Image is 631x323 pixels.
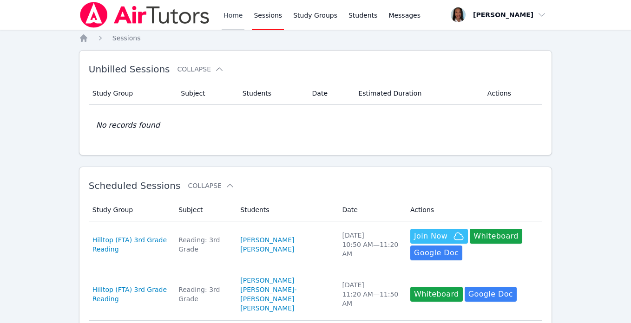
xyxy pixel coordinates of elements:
[336,199,404,221] th: Date
[482,82,542,105] th: Actions
[470,229,522,244] button: Whiteboard
[307,82,353,105] th: Date
[79,33,552,43] nav: Breadcrumb
[92,285,167,304] a: Hilltop (FTA) 3rd Grade Reading
[89,82,176,105] th: Study Group
[240,285,331,304] a: [PERSON_NAME]-[PERSON_NAME]
[353,82,482,105] th: Estimated Duration
[240,235,294,245] a: [PERSON_NAME]
[410,245,462,260] a: Google Doc
[342,231,399,258] div: [DATE] 10:50 AM — 11:20 AM
[405,199,542,221] th: Actions
[388,11,421,20] span: Messages
[112,33,141,43] a: Sessions
[89,221,543,268] tr: Hilltop (FTA) 3rd Grade ReadingReading: 3rd Grade[PERSON_NAME][PERSON_NAME][DATE]10:50 AM—11:20 A...
[92,235,167,254] a: Hilltop (FTA) 3rd Grade Reading
[89,199,173,221] th: Study Group
[465,287,517,302] a: Google Doc
[177,65,224,74] button: Collapse
[342,280,399,308] div: [DATE] 11:20 AM — 11:50 AM
[112,34,141,42] span: Sessions
[175,82,237,105] th: Subject
[79,2,210,28] img: Air Tutors
[410,287,463,302] button: Whiteboard
[237,82,307,105] th: Students
[240,304,294,313] a: [PERSON_NAME]
[178,235,229,254] div: Reading: 3rd Grade
[188,181,234,190] button: Collapse
[173,199,235,221] th: Subject
[235,199,336,221] th: Students
[414,231,447,242] span: Join Now
[178,285,229,304] div: Reading: 3rd Grade
[410,229,468,244] button: Join Now
[240,245,294,254] a: [PERSON_NAME]
[89,180,181,191] span: Scheduled Sessions
[89,268,543,321] tr: Hilltop (FTA) 3rd Grade ReadingReading: 3rd Grade[PERSON_NAME][PERSON_NAME]-[PERSON_NAME][PERSON_...
[89,105,543,146] td: No records found
[89,64,170,75] span: Unbilled Sessions
[240,276,294,285] a: [PERSON_NAME]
